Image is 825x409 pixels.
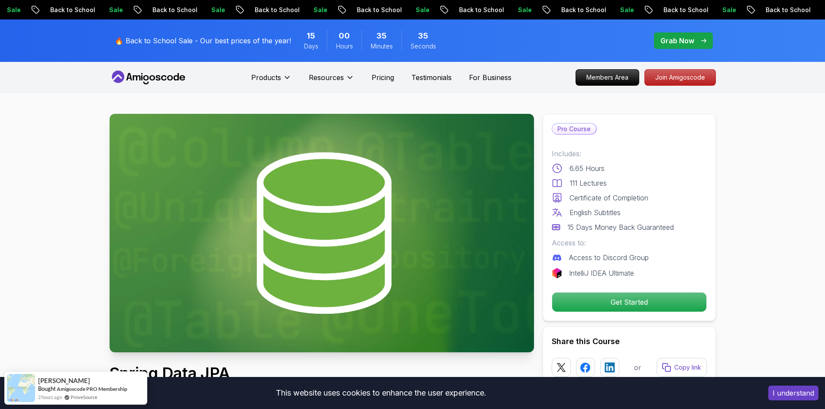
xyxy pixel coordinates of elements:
button: Products [251,72,291,90]
p: Certificate of Completion [569,193,648,203]
span: Minutes [371,42,393,51]
p: English Subtitles [569,207,621,218]
img: jetbrains logo [552,268,562,278]
p: Resources [309,72,344,83]
a: Amigoscode PRO Membership [57,386,127,392]
img: spring-data-jpa_thumbnail [110,114,534,352]
p: 6.65 Hours [569,163,605,174]
p: Sale [204,6,231,14]
span: Hours [336,42,353,51]
p: Access to Discord Group [569,252,649,263]
a: Testimonials [411,72,452,83]
span: 35 Seconds [418,30,428,42]
p: Pro Course [552,124,596,134]
p: Back to School [553,6,612,14]
span: [PERSON_NAME] [38,377,90,384]
span: 0 Hours [339,30,350,42]
p: Back to School [247,6,306,14]
button: Resources [309,72,354,90]
button: Accept cookies [768,386,819,400]
p: Sale [715,6,742,14]
p: Sale [612,6,640,14]
p: Products [251,72,281,83]
a: ProveSource [71,393,97,401]
p: Back to School [349,6,408,14]
p: Members Area [576,70,639,85]
p: Sale [408,6,436,14]
h2: Share this Course [552,335,707,348]
button: Copy link [657,358,707,377]
span: 15 Days [307,30,315,42]
p: or [634,362,641,373]
p: 15 Days Money Back Guaranteed [567,222,674,232]
p: 🔥 Back to School Sale - Our best prices of the year! [115,35,291,46]
p: Join Amigoscode [645,70,715,85]
h1: Spring Data JPA [110,364,385,382]
p: Copy link [674,363,701,372]
p: Access to: [552,238,707,248]
a: Members Area [576,69,639,86]
a: For Business [469,72,511,83]
p: 111 Lectures [569,178,607,188]
p: Back to School [42,6,101,14]
button: Get Started [552,292,707,312]
p: Sale [306,6,333,14]
a: Join Amigoscode [644,69,716,86]
p: Back to School [451,6,510,14]
img: provesource social proof notification image [7,374,35,402]
p: Includes: [552,148,707,159]
span: Seconds [411,42,436,51]
p: Back to School [145,6,204,14]
p: IntelliJ IDEA Ultimate [569,268,634,278]
p: Grab Now [660,35,694,46]
span: Bought [38,385,56,392]
p: Back to School [656,6,715,14]
span: 2 hours ago [38,393,62,401]
div: This website uses cookies to enhance the user experience. [6,383,755,403]
p: Back to School [758,6,817,14]
p: Get Started [552,293,706,312]
span: Days [304,42,318,51]
p: Sale [101,6,129,14]
span: 35 Minutes [376,30,387,42]
p: Sale [510,6,538,14]
a: Pricing [372,72,394,83]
